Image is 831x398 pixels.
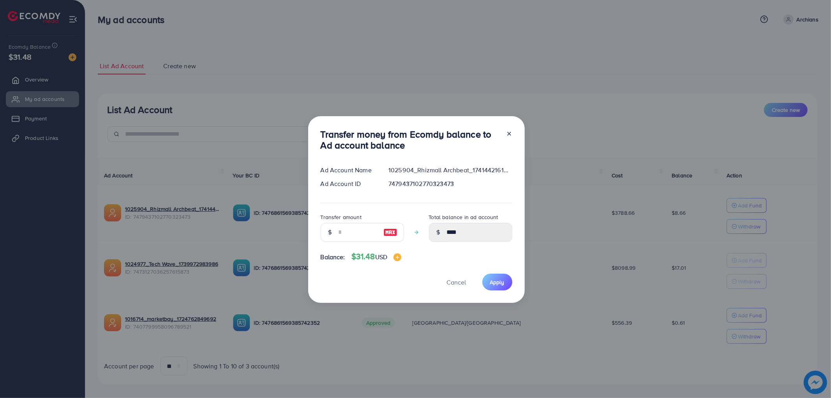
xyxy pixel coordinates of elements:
h4: $31.48 [351,252,401,262]
h3: Transfer money from Ecomdy balance to Ad account balance [321,129,500,151]
div: 1025904_Rhizmall Archbeat_1741442161001 [382,166,518,175]
img: image [383,228,397,237]
div: Ad Account ID [314,179,383,188]
button: Apply [482,274,512,290]
label: Total balance in ad account [429,213,498,221]
span: Cancel [447,278,466,287]
img: image [393,253,401,261]
span: USD [375,253,387,261]
button: Cancel [437,274,476,290]
div: Ad Account Name [314,166,383,175]
span: Apply [490,278,505,286]
label: Transfer amount [321,213,362,221]
span: Balance: [321,253,345,262]
div: 7479437102770323473 [382,179,518,188]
